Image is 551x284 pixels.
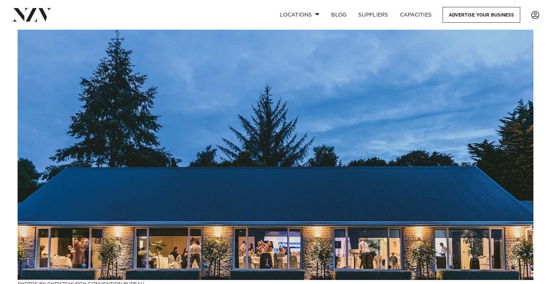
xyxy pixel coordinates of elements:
a: Locations [274,7,325,23]
a: SUPPLIERS [352,7,394,23]
img: Top 10 Christchurch Vineyard Venues [18,30,533,280]
img: nzv-logo.png [12,8,52,21]
a: Capacities [394,7,438,23]
a: Advertise your business [443,7,520,23]
a: BLOG [325,7,352,23]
